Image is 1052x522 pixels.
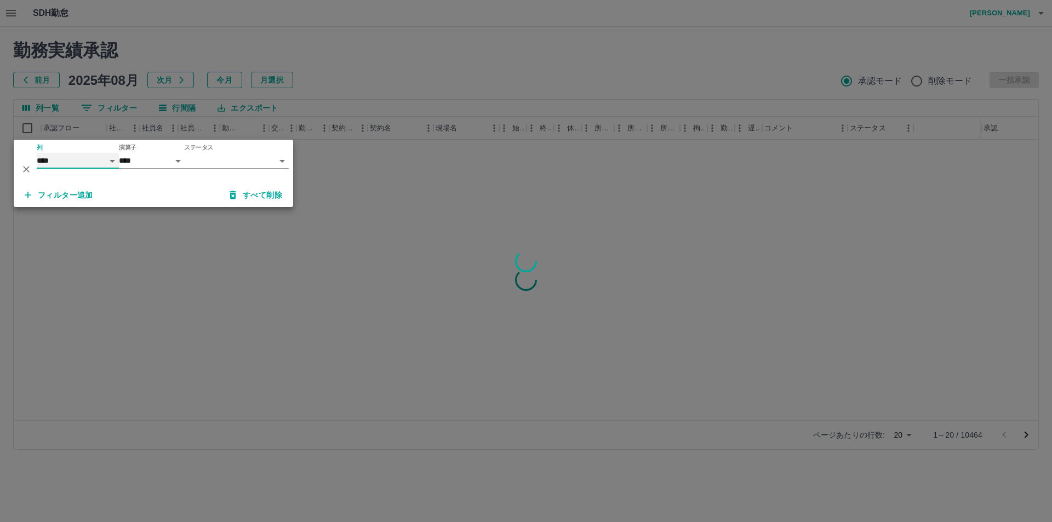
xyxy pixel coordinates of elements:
[16,185,102,205] button: フィルター追加
[18,161,35,177] button: 削除
[37,144,43,152] label: 列
[119,144,136,152] label: 演算子
[221,185,291,205] button: すべて削除
[184,144,213,152] label: ステータス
